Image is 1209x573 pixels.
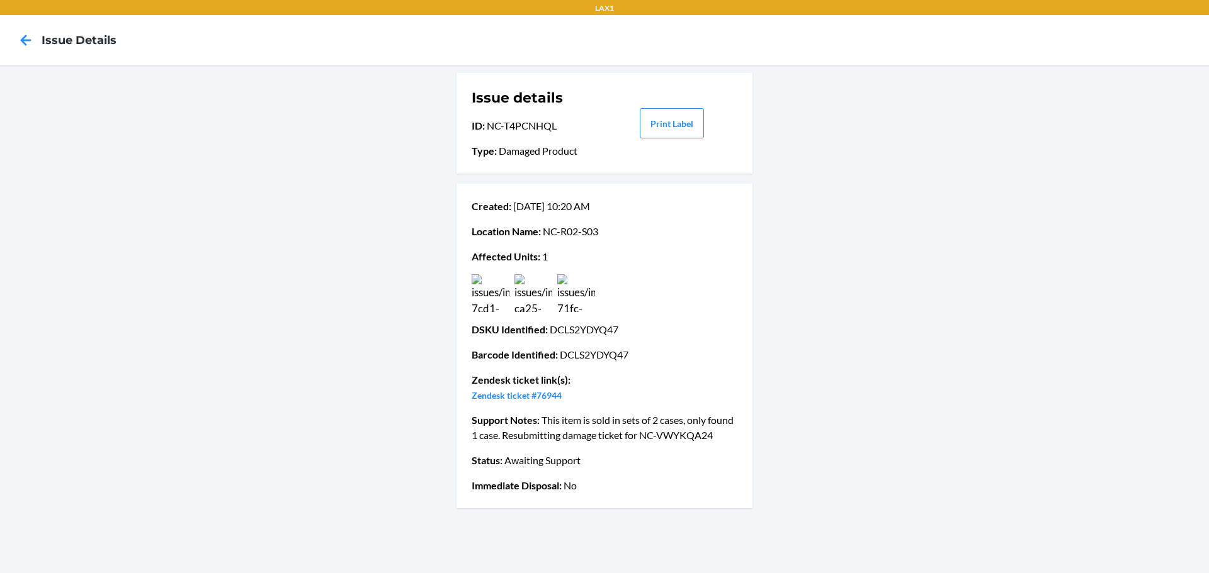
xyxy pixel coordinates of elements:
[472,145,497,157] span: Type :
[472,322,737,337] p: DCLS2YDYQ47
[472,479,562,491] span: Immediate Disposal :
[472,143,603,159] p: Damaged Product
[640,108,704,138] button: Print Label
[472,225,541,237] span: Location Name :
[557,274,595,312] img: issues/images/9bd8170c-71fc-4b18-9a58-7fe9d55e4b41.jpg
[472,88,603,108] h1: Issue details
[472,118,603,133] p: NC-T4PCNHQL
[472,348,558,360] span: Barcode Identified :
[595,3,614,14] p: LAX1
[472,200,511,212] span: Created :
[472,413,737,443] p: This item is sold in sets of 2 cases, only found 1 case. Resubmitting damage ticket for NC-VWYKQA24
[472,250,540,262] span: Affected Units :
[472,274,509,312] img: issues/images/7fdb82e8-7cd1-4925-93bb-c2426543975d.jpg
[472,224,737,239] p: NC-R02-S03
[42,32,116,48] h4: Issue details
[472,478,737,493] p: No
[472,199,737,214] p: [DATE] 10:20 AM
[472,390,562,401] a: Zendesk ticket #76944
[472,374,570,386] span: Zendesk ticket link(s) :
[472,414,540,426] span: Support Notes :
[472,120,485,131] span: ID :
[514,274,552,312] img: issues/images/c6211004-ca25-4ed8-9fb1-74f438b91979.jpg
[472,453,737,468] p: Awaiting Support
[472,454,502,466] span: Status :
[472,249,737,264] p: 1
[472,347,737,362] p: DCLS2YDYQ47
[472,323,548,335] span: DSKU Identified :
